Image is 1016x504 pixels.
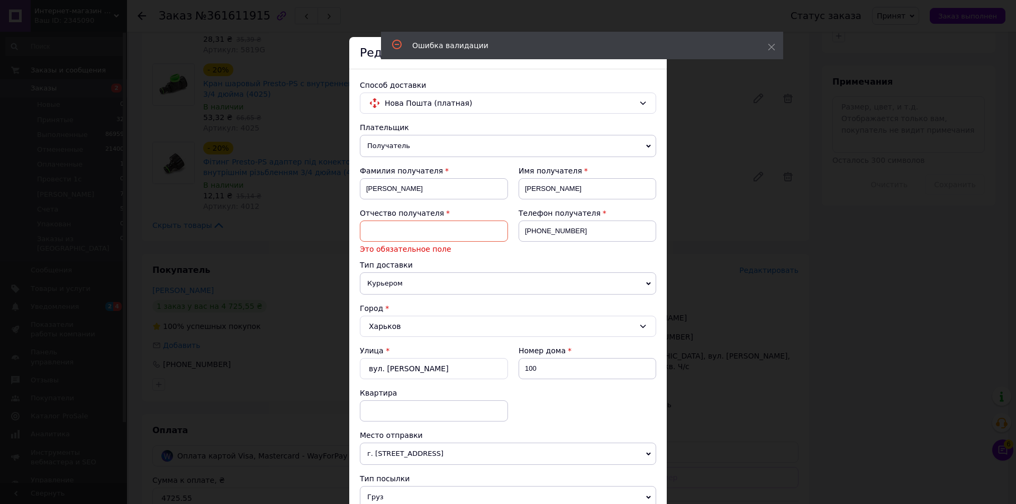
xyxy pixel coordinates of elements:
[360,474,410,483] span: Тип посылки
[412,40,741,51] div: Ошибка валидации
[360,209,444,217] span: Отчество получателя
[360,244,508,254] span: Это обязательное поле
[360,135,656,157] span: Получатель
[360,346,384,355] label: Улица
[360,167,443,175] span: Фамилия получателя
[519,167,582,175] span: Имя получателя
[360,389,397,397] span: Квартира
[360,80,656,90] div: Способ доставки
[360,316,656,337] div: Харьков
[349,37,667,69] div: Редактирование доставки
[360,443,656,465] span: г. [STREET_ADDRESS]
[360,303,656,314] div: Город
[519,209,601,217] span: Телефон получателя
[519,221,656,242] input: +380
[360,261,413,269] span: Тип доставки
[519,346,566,355] span: Номер дома
[360,123,409,132] span: Плательщик
[360,431,423,439] span: Место отправки
[385,97,634,109] span: Нова Пошта (платная)
[360,272,656,295] span: Курьером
